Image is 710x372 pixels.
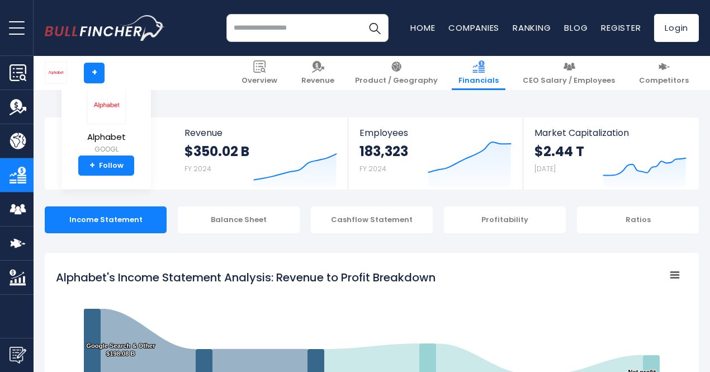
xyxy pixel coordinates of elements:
small: [DATE] [534,164,556,173]
small: GOOGL [87,144,126,154]
span: Overview [242,76,277,86]
a: Alphabet GOOGL [86,86,126,156]
a: +Follow [78,156,134,176]
a: Register [601,22,641,34]
a: Financials [452,56,505,90]
text: Google Search & Other $198.08 B [86,342,155,357]
a: Ranking [513,22,551,34]
div: Balance Sheet [178,206,300,233]
span: Revenue [301,76,334,86]
a: Employees 183,323 FY 2024 [348,117,522,190]
img: GOOGL logo [87,87,126,124]
a: Market Capitalization $2.44 T [DATE] [523,117,698,190]
tspan: Alphabet's Income Statement Analysis: Revenue to Profit Breakdown [56,270,436,285]
strong: $2.44 T [534,143,584,160]
button: Search [361,14,389,42]
a: Go to homepage [45,15,165,41]
strong: + [89,161,95,171]
span: Market Capitalization [534,128,687,138]
span: Financials [458,76,499,86]
a: + [84,63,105,83]
img: GOOGL logo [45,62,67,83]
a: Overview [235,56,284,90]
a: Revenue $350.02 B FY 2024 [173,117,348,190]
strong: $350.02 B [184,143,249,160]
small: FY 2024 [184,164,211,173]
a: CEO Salary / Employees [516,56,622,90]
a: Home [410,22,435,34]
span: Product / Geography [355,76,438,86]
a: Blog [564,22,588,34]
span: Employees [359,128,511,138]
div: Ratios [577,206,699,233]
div: Profitability [444,206,566,233]
strong: 183,323 [359,143,408,160]
div: Income Statement [45,206,167,233]
img: bullfincher logo [45,15,165,41]
a: Product / Geography [348,56,444,90]
a: Revenue [295,56,341,90]
span: Revenue [184,128,337,138]
span: Competitors [639,76,689,86]
a: Companies [448,22,499,34]
a: Login [654,14,699,42]
small: FY 2024 [359,164,386,173]
a: Competitors [632,56,695,90]
span: CEO Salary / Employees [523,76,615,86]
span: Alphabet [87,133,126,142]
div: Cashflow Statement [311,206,433,233]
